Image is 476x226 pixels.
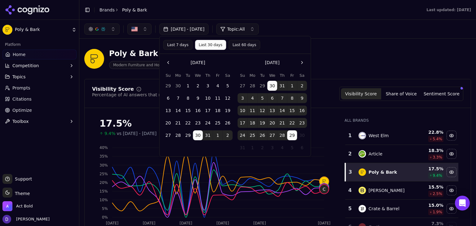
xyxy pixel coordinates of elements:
[203,81,213,91] button: Thursday, July 3rd, 2025
[12,96,32,102] span: Citations
[320,184,328,192] span: B
[368,169,397,175] div: Poly & Bark
[163,81,173,91] button: Sunday, June 29th, 2025
[223,130,233,140] button: Saturday, August 2nd, 2025, selected
[433,210,442,215] span: 1.9 %
[173,93,183,103] button: Monday, July 7th, 2025
[203,106,213,115] button: Thursday, July 17th, 2025
[258,106,267,115] button: Tuesday, August 12th, 2025, selected
[2,40,77,50] div: Platform
[238,118,248,128] button: Sunday, August 17th, 2025, selected
[248,81,258,91] button: Monday, July 28th, 2025
[238,72,248,78] th: Sunday
[267,81,277,91] button: Wednesday, July 30th, 2025, selected
[193,72,203,78] th: Wednesday
[359,205,366,212] img: crate & barrel
[2,25,12,35] img: Poly & Bark
[2,116,77,126] button: Toolbox
[359,187,366,194] img: burrow
[415,147,443,154] div: 18.3 %
[2,215,50,224] button: Open user button
[248,106,258,115] button: Monday, August 11th, 2025, selected
[238,72,307,153] table: August 2025
[368,133,389,139] div: West Elm
[12,191,30,196] span: Theme
[320,177,328,186] img: poly & bark
[15,27,69,33] span: Poly & Bark
[297,93,307,103] button: Saturday, August 9th, 2025, selected
[143,221,156,225] tspan: [DATE]
[359,132,366,139] img: west elm
[223,93,233,103] button: Saturday, July 12th, 2025
[183,118,193,128] button: Tuesday, July 22nd, 2025
[117,130,157,137] span: vs [DATE] - [DATE]
[447,149,456,159] button: Hide article data
[277,106,287,115] button: Thursday, August 14th, 2025, selected
[267,93,277,103] button: Wednesday, August 6th, 2025, selected
[277,118,287,128] button: Thursday, August 21st, 2025, selected
[415,166,443,172] div: 17.5 %
[345,145,458,163] tr: 2articleArticle18.3%3.3%Hide article data
[2,72,77,82] button: Topics
[92,87,134,92] div: Visibility Score
[12,118,29,124] span: Toolbox
[183,130,193,140] button: Tuesday, July 29th, 2025
[183,93,193,103] button: Tuesday, July 8th, 2025
[248,72,258,78] th: Monday
[433,173,442,178] span: 9.4 %
[277,81,287,91] button: Thursday, July 31st, 2025, selected
[213,106,223,115] button: Friday, July 18th, 2025
[223,118,233,128] button: Saturday, July 26th, 2025
[163,72,233,140] table: July 2025
[277,72,287,78] th: Thursday
[99,172,108,176] tspan: 25%
[258,130,267,140] button: Tuesday, August 26th, 2025, selected
[2,94,77,104] a: Citations
[2,201,12,211] img: Act Bold
[287,81,297,91] button: Friday, August 1st, 2025, selected
[248,118,258,128] button: Monday, August 18th, 2025, selected
[415,184,443,190] div: 15.5 %
[102,215,108,219] tspan: 0%
[258,81,267,91] button: Tuesday, July 29th, 2025
[12,107,32,113] span: Optimize
[368,206,399,212] div: Crate & Barrel
[173,72,183,78] th: Monday
[122,7,147,13] span: Poly & Bark
[345,181,458,200] tr: 4burrow[PERSON_NAME]15.5%2.5%Hide burrow data
[297,72,307,78] th: Saturday
[287,106,297,115] button: Friday, August 15th, 2025, selected
[348,168,352,176] div: 3
[106,221,119,225] tspan: [DATE]
[433,155,442,160] span: 3.3 %
[173,118,183,128] button: Monday, July 21st, 2025
[248,93,258,103] button: Monday, August 4th, 2025, selected
[348,205,352,212] div: 5
[109,49,182,59] div: Poly & Bark
[163,40,193,50] button: Last 7 days
[12,74,26,80] span: Topics
[159,24,209,35] button: [DATE] - [DATE]
[203,72,213,78] th: Thursday
[277,93,287,103] button: Thursday, August 7th, 2025, selected
[345,118,458,123] div: All Brands
[102,206,108,211] tspan: 5%
[213,93,223,103] button: Friday, July 11th, 2025
[84,49,104,69] img: Poly & Bark
[193,93,203,103] button: Wednesday, July 9th, 2025
[203,93,213,103] button: Thursday, July 10th, 2025
[99,189,108,193] tspan: 15%
[359,168,366,176] img: poly & bark
[277,130,287,140] button: Thursday, August 28th, 2025, selected
[426,7,471,12] div: Last updated: [DATE]
[213,130,223,140] button: Friday, August 1st, 2025, selected
[99,146,108,150] tspan: 40%
[345,200,458,218] tr: 5crate & barrelCrate & Barrel15.0%1.9%Hide crate & barrel data
[2,105,77,115] a: Optimize
[381,88,421,99] button: Share of Voice
[447,185,456,195] button: Hide burrow data
[267,130,277,140] button: Wednesday, August 27th, 2025, selected
[213,81,223,91] button: Friday, July 4th, 2025
[258,93,267,103] button: Tuesday, August 5th, 2025, selected
[455,196,470,211] div: Open Intercom Messenger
